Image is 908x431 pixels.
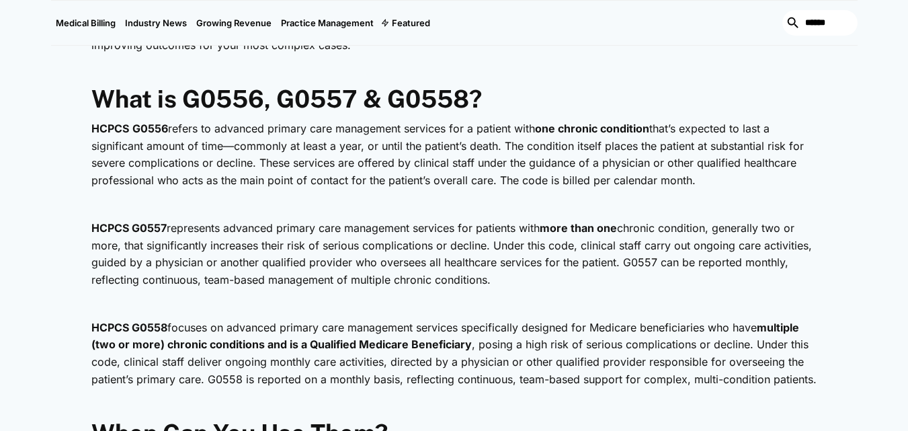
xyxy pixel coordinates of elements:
p: ‍ [91,61,817,78]
strong: What is G0556, G0557 & G0558? [91,85,482,113]
div: Featured [378,1,435,45]
strong: one chronic condition [535,122,649,135]
a: Industry News [120,1,192,45]
p: represents advanced primary care management services for patients with chronic condition, general... [91,220,817,288]
a: Growing Revenue [192,1,276,45]
strong: HCPCS G0557 [91,221,167,235]
a: Medical Billing [51,1,120,45]
strong: HCPCS [91,122,129,135]
div: Featured [392,17,430,28]
p: refers to advanced primary care management services for a patient with that’s expected to last a ... [91,120,817,189]
strong: G0556 [132,122,168,135]
p: ‍ [91,196,817,213]
p: focuses on advanced primary care management services specifically designed for Medicare beneficia... [91,319,817,388]
strong: HCPCS G0558 [91,321,167,334]
strong: more than one [540,221,617,235]
p: ‍ [91,395,817,412]
a: Practice Management [276,1,378,45]
p: ‍ [91,295,817,313]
